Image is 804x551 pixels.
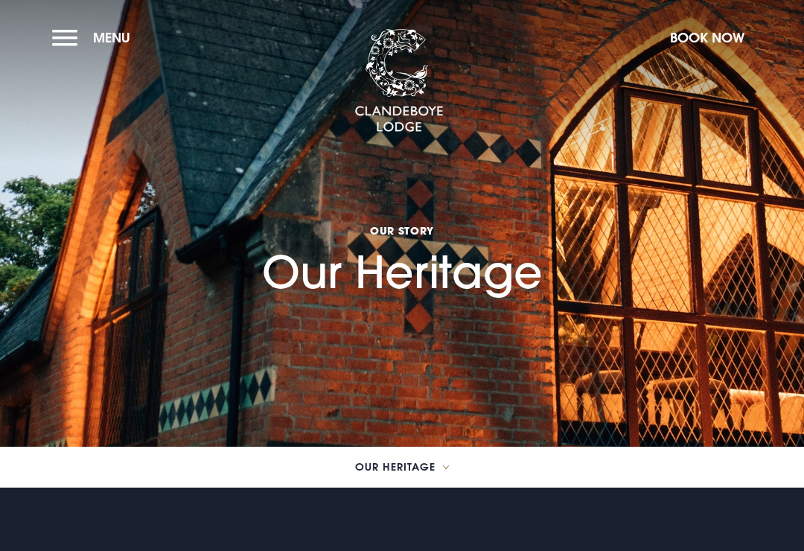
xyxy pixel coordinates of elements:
[663,22,752,54] button: Book Now
[354,29,444,133] img: Clandeboye Lodge
[93,29,130,46] span: Menu
[52,22,138,54] button: Menu
[355,462,435,472] span: Our Heritage
[262,156,543,299] h1: Our Heritage
[262,223,543,238] span: Our Story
